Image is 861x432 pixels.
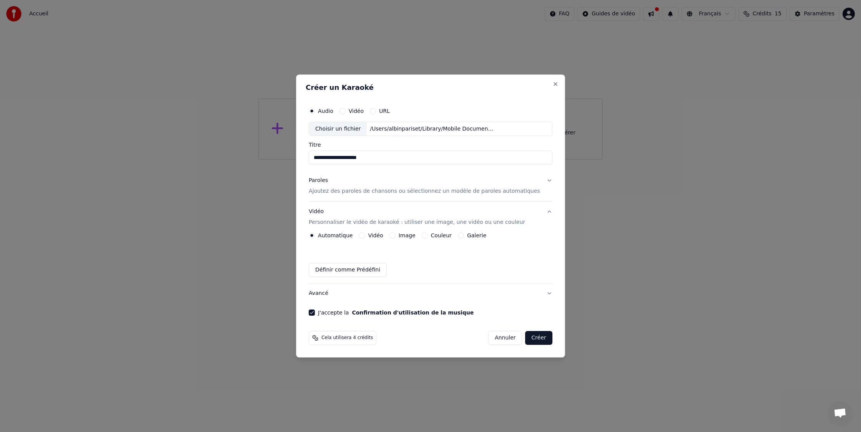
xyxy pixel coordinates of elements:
[309,177,328,185] div: Paroles
[318,108,333,114] label: Audio
[318,233,352,238] label: Automatique
[352,310,474,315] button: J'accepte la
[399,233,416,238] label: Image
[368,233,383,238] label: Vidéo
[318,310,474,315] label: J'accepte la
[349,108,364,114] label: Vidéo
[309,202,552,233] button: VidéoPersonnaliser le vidéo de karaoké : utiliser une image, une vidéo ou une couleur
[321,335,373,341] span: Cela utilisera 4 crédits
[431,233,452,238] label: Couleur
[309,142,552,148] label: Titre
[309,218,525,226] p: Personnaliser le vidéo de karaoké : utiliser une image, une vidéo ou une couleur
[367,125,498,133] div: /Users/albinpariset/Library/Mobile Documents/com~apple~CloudDocs/Résiste avec paroles .m4a
[379,108,390,114] label: URL
[309,263,387,277] button: Définir comme Prédéfini
[309,171,552,202] button: ParolesAjoutez des paroles de chansons ou sélectionnez un modèle de paroles automatiques
[309,283,552,303] button: Avancé
[309,122,367,136] div: Choisir un fichier
[309,188,540,195] p: Ajoutez des paroles de chansons ou sélectionnez un modèle de paroles automatiques
[525,331,552,345] button: Créer
[306,84,555,91] h2: Créer un Karaoké
[488,331,522,345] button: Annuler
[309,232,552,283] div: VidéoPersonnaliser le vidéo de karaoké : utiliser une image, une vidéo ou une couleur
[309,208,525,227] div: Vidéo
[467,233,486,238] label: Galerie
